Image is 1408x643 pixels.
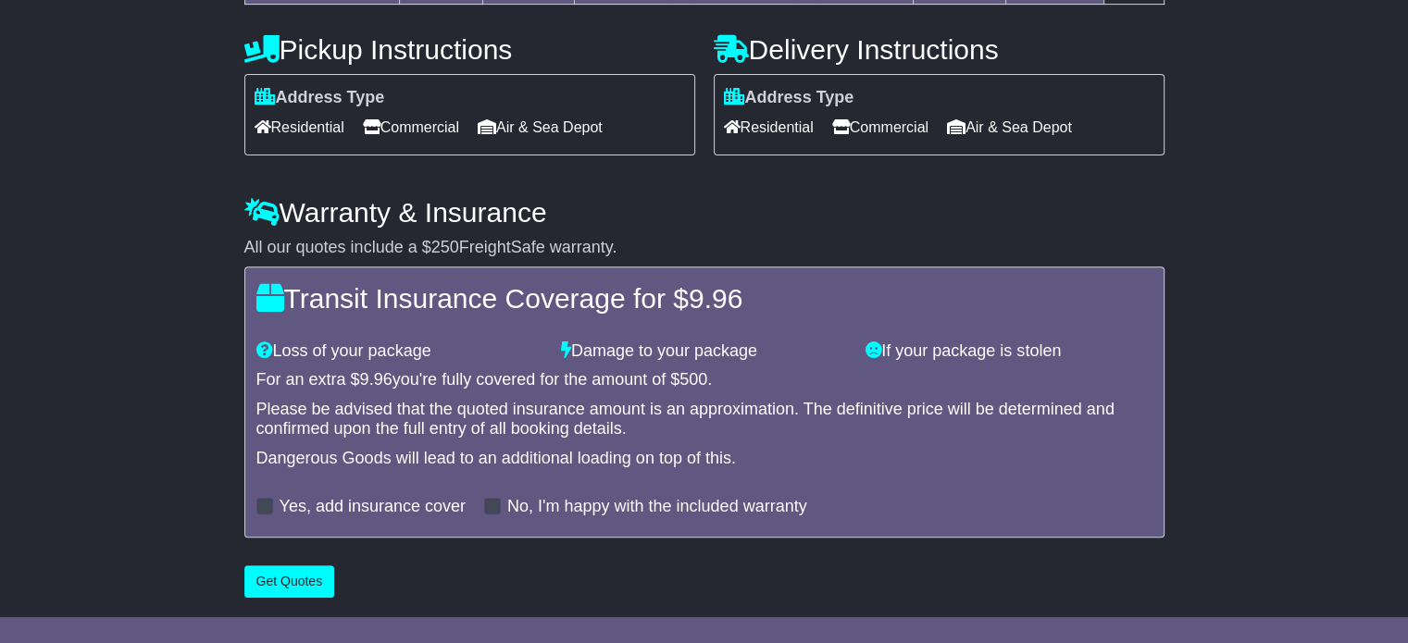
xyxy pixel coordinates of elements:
div: If your package is stolen [856,341,1161,362]
label: Yes, add insurance cover [280,497,466,517]
button: Get Quotes [244,565,335,598]
span: Air & Sea Depot [947,113,1072,142]
div: Damage to your package [552,341,856,362]
h4: Warranty & Insurance [244,197,1165,228]
div: Dangerous Goods will lead to an additional loading on top of this. [256,449,1153,469]
span: 500 [679,370,707,389]
span: Air & Sea Depot [478,113,603,142]
h4: Delivery Instructions [714,34,1165,65]
label: Address Type [724,88,854,108]
div: For an extra $ you're fully covered for the amount of $ . [256,370,1153,390]
span: 9.96 [689,283,742,314]
span: Commercial [363,113,459,142]
span: Residential [724,113,814,142]
div: Loss of your package [247,341,552,362]
h4: Transit Insurance Coverage for $ [256,283,1153,314]
span: 250 [431,238,459,256]
h4: Pickup Instructions [244,34,695,65]
label: No, I'm happy with the included warranty [507,497,807,517]
span: Commercial [832,113,928,142]
div: Please be advised that the quoted insurance amount is an approximation. The definitive price will... [256,400,1153,439]
label: Address Type [255,88,385,108]
div: All our quotes include a $ FreightSafe warranty. [244,238,1165,258]
span: 9.96 [360,370,392,389]
span: Residential [255,113,344,142]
